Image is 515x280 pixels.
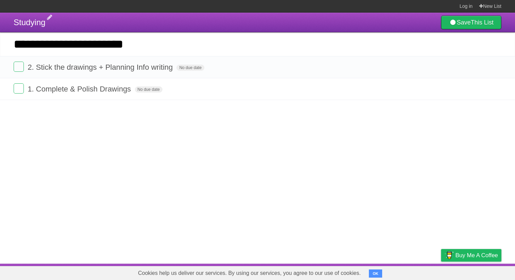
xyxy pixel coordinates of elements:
[176,65,204,71] span: No due date
[455,249,498,261] span: Buy me a coffee
[441,16,501,29] a: SaveThis List
[28,85,132,93] span: 1. Complete & Polish Drawings
[28,63,174,71] span: 2. Stick the drawings + Planning Info writing
[14,18,45,27] span: Studying
[135,86,162,93] span: No due date
[444,249,454,261] img: Buy me a coffee
[432,265,450,278] a: Privacy
[14,62,24,72] label: Done
[14,83,24,94] label: Done
[350,265,365,278] a: About
[373,265,401,278] a: Developers
[409,265,424,278] a: Terms
[369,269,382,278] button: OK
[131,266,368,280] span: Cookies help us deliver our services. By using our services, you agree to our use of cookies.
[458,265,501,278] a: Suggest a feature
[471,19,494,26] b: This List
[441,249,501,262] a: Buy me a coffee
